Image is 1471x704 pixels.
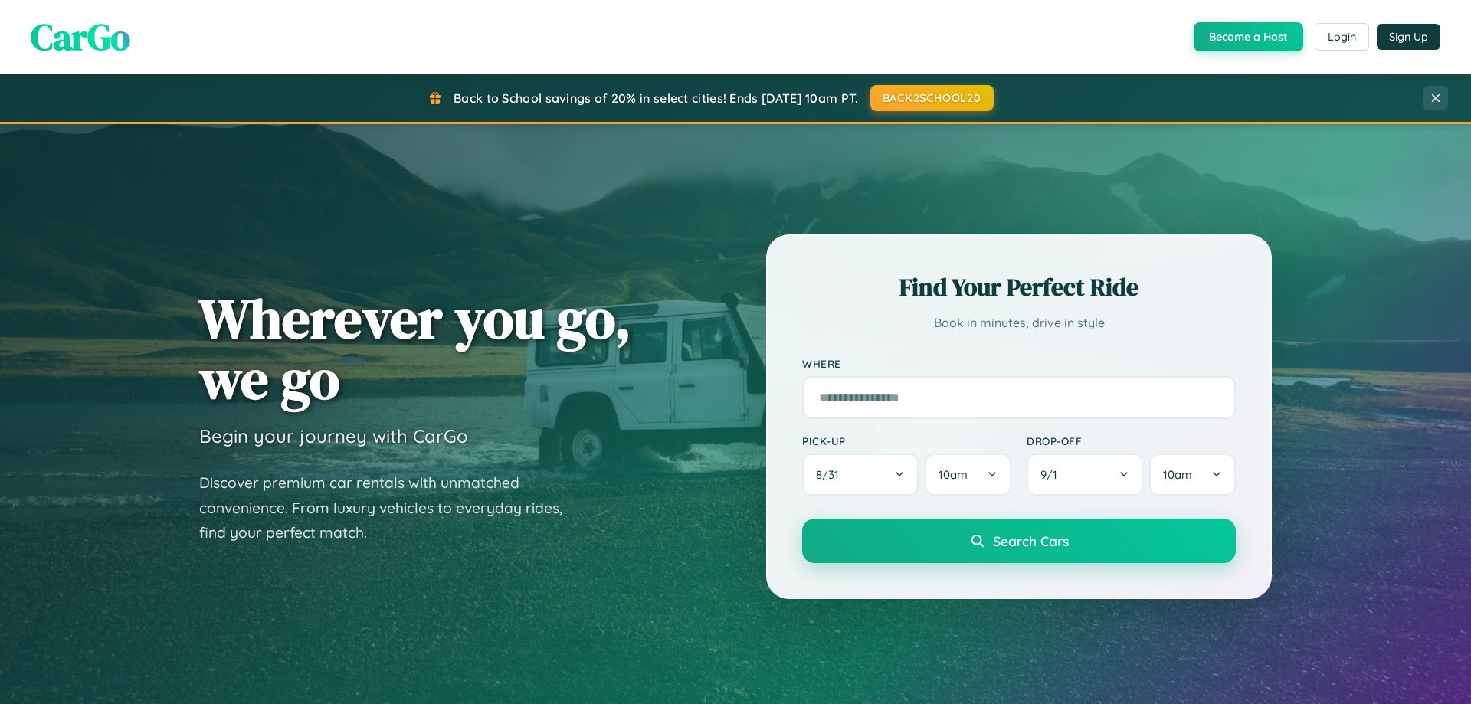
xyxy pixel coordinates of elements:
button: Search Cars [802,519,1236,563]
button: 10am [1149,454,1236,496]
button: Login [1315,23,1369,51]
span: 10am [939,467,968,482]
label: Where [802,357,1236,370]
h2: Find Your Perfect Ride [802,270,1236,304]
h1: Wherever you go, we go [199,288,631,409]
button: Become a Host [1194,22,1303,51]
label: Pick-up [802,434,1011,447]
p: Discover premium car rentals with unmatched convenience. From luxury vehicles to everyday rides, ... [199,470,582,545]
span: 10am [1163,467,1192,482]
button: 10am [925,454,1011,496]
button: Sign Up [1377,24,1440,50]
button: 8/31 [802,454,919,496]
span: CarGo [31,11,130,62]
label: Drop-off [1027,434,1236,447]
button: 9/1 [1027,454,1143,496]
span: Search Cars [993,532,1069,549]
span: Back to School savings of 20% in select cities! Ends [DATE] 10am PT. [454,90,858,106]
h3: Begin your journey with CarGo [199,424,468,447]
p: Book in minutes, drive in style [802,312,1236,334]
span: 9 / 1 [1040,467,1065,482]
span: 8 / 31 [816,467,847,482]
button: BACK2SCHOOL20 [870,85,994,111]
